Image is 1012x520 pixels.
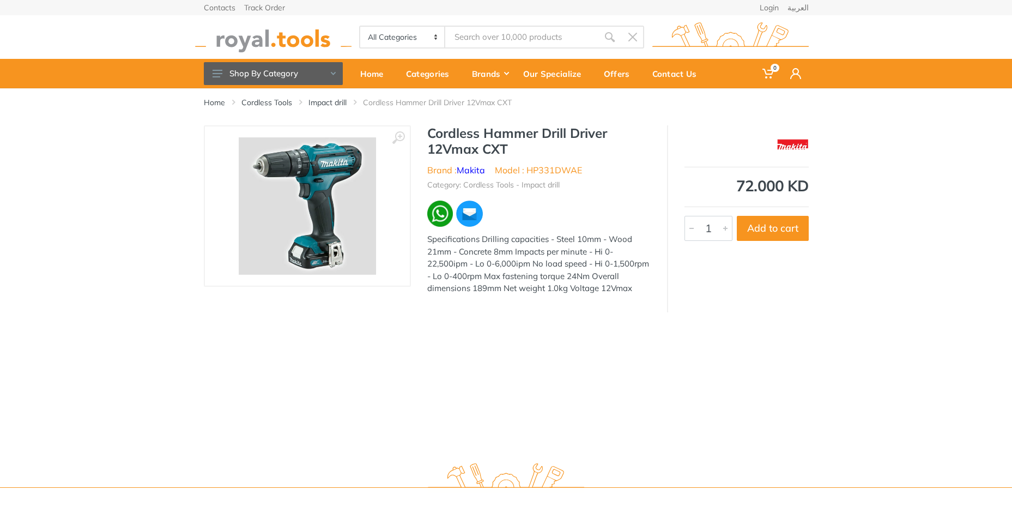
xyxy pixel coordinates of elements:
[427,164,485,177] li: Brand :
[645,62,712,85] div: Contact Us
[360,27,446,47] select: Category
[204,97,809,108] nav: breadcrumb
[308,97,347,108] a: Impact drill
[684,178,809,194] div: 72.000 KD
[239,137,376,275] img: Royal Tools - Cordless Hammer Drill Driver 12Vmax CXT
[455,199,483,228] img: ma.webp
[353,59,398,88] a: Home
[445,26,598,49] input: Site search
[516,62,596,85] div: Our Specialize
[204,62,343,85] button: Shop By Category
[777,131,809,158] img: Makita
[363,97,528,108] li: Cordless Hammer Drill Driver 12Vmax CXT
[755,59,783,88] a: 0
[204,97,225,108] a: Home
[596,59,645,88] a: Offers
[195,22,352,52] img: royal.tools Logo
[398,59,464,88] a: Categories
[596,62,645,85] div: Offers
[771,64,779,72] span: 0
[398,62,464,85] div: Categories
[495,164,582,177] li: Model : HP331DWAE
[787,4,809,11] a: العربية
[645,59,712,88] a: Contact Us
[737,216,809,241] button: Add to cart
[353,62,398,85] div: Home
[244,4,285,11] a: Track Order
[464,62,516,85] div: Brands
[516,59,596,88] a: Our Specialize
[241,97,292,108] a: Cordless Tools
[428,463,584,493] img: royal.tools Logo
[427,233,651,295] div: Specifications Drilling capacities - Steel 10mm - Wood 21mm - Concrete 8mm Impacts per minute - H...
[204,4,235,11] a: Contacts
[652,22,809,52] img: royal.tools Logo
[427,125,651,157] h1: Cordless Hammer Drill Driver 12Vmax CXT
[427,201,453,227] img: wa.webp
[457,165,485,176] a: Makita
[760,4,779,11] a: Login
[427,179,560,191] li: Category: Cordless Tools - Impact drill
